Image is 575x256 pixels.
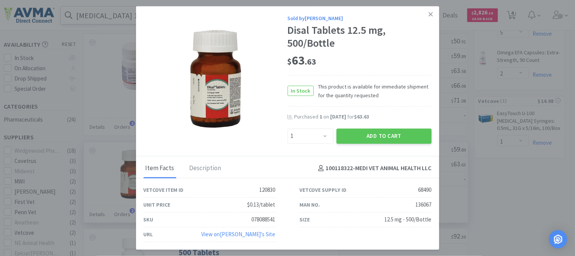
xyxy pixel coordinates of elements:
div: 136067 [416,200,432,209]
div: 120830 [260,185,276,194]
div: Item Facts [144,159,176,178]
span: [DATE] [331,114,346,120]
div: Vetcove Item ID [144,186,184,194]
div: Size [300,215,310,224]
div: 078088541 [252,215,276,224]
div: Purchased on for [295,114,432,121]
div: Unit Price [144,201,171,209]
div: SKU [144,215,154,224]
a: View on[PERSON_NAME]'s Site [202,231,276,238]
span: This product is available for immediate shipment for the quantity requested [314,82,432,100]
div: URL [144,230,153,239]
div: $0.13/tablet [248,200,276,209]
div: 68490 [418,185,432,194]
div: Description [188,159,223,178]
img: f375b1fe43994b838f3a3764e3dedc47_68490.jpeg [166,29,265,128]
div: Sold by [PERSON_NAME] [288,14,432,22]
span: . 63 [305,56,316,66]
div: Man No. [300,201,320,209]
h4: 100118322 - MEDI VET ANIMAL HEALTH LLC [315,164,432,174]
span: $63.63 [354,114,370,120]
div: Disal Tablets 12.5 mg, 500/Bottle [288,24,432,49]
span: 63 [288,52,316,68]
div: 12.5 mg - 500/Bottle [385,215,432,224]
span: In Stock [288,86,313,96]
span: 1 [320,114,323,120]
span: $ [288,56,292,66]
div: Open Intercom Messenger [549,230,567,248]
button: Add to Cart [337,128,432,144]
div: Vetcove Supply ID [300,186,347,194]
